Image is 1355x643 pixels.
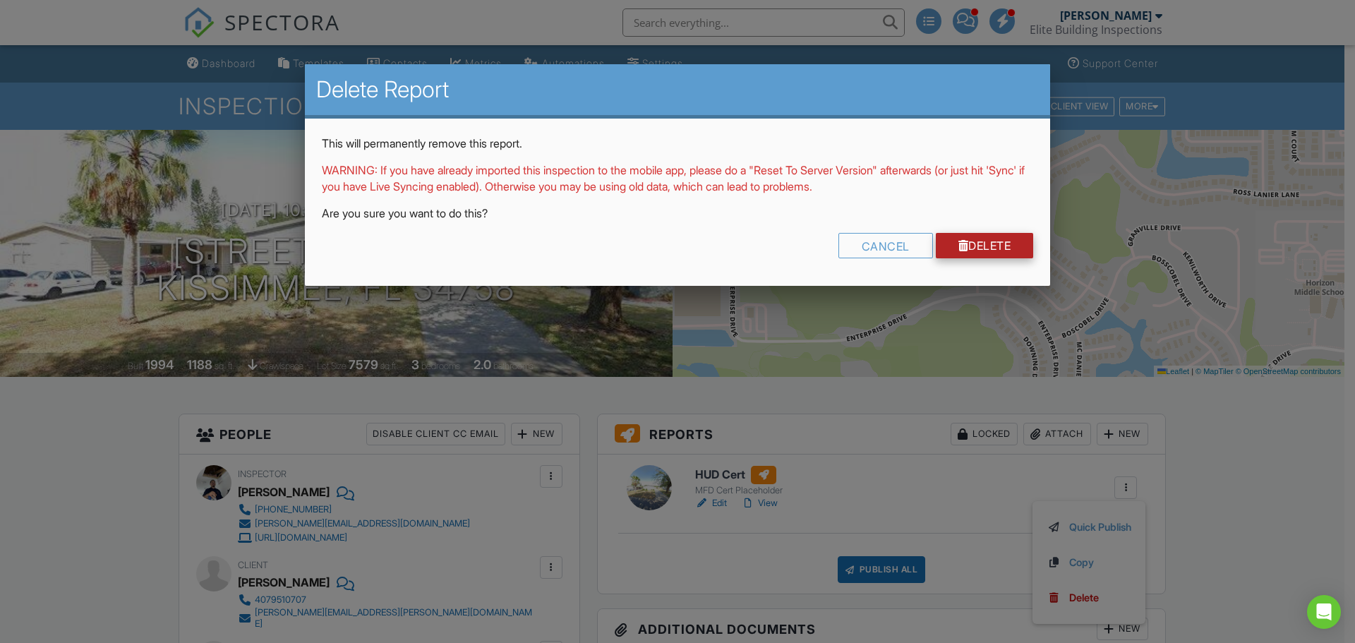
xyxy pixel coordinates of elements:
[322,136,1033,151] p: This will permanently remove this report.
[838,233,933,258] div: Cancel
[316,76,1039,104] h2: Delete Report
[936,233,1034,258] a: Delete
[1307,595,1341,629] div: Open Intercom Messenger
[322,162,1033,194] p: WARNING: If you have already imported this inspection to the mobile app, please do a "Reset To Se...
[322,205,1033,221] p: Are you sure you want to do this?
